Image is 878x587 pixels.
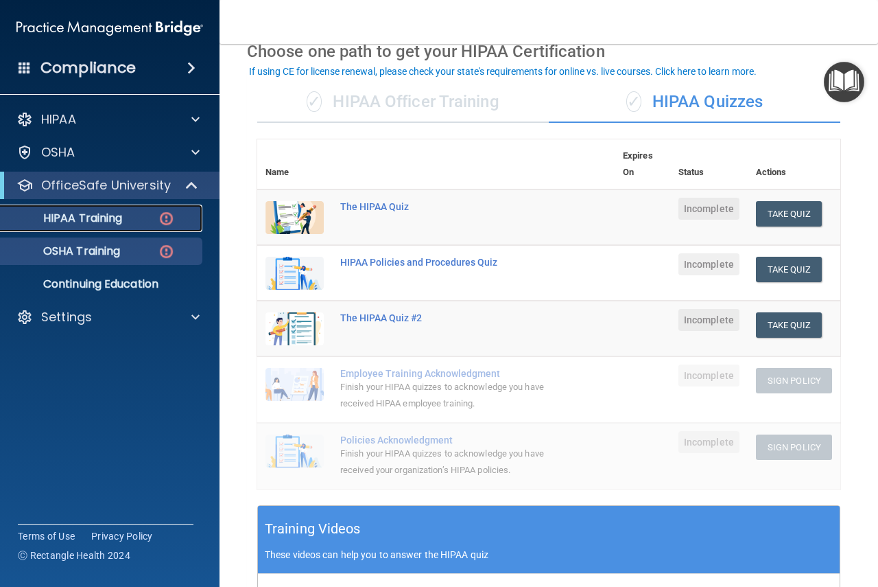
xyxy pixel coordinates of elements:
button: Sign Policy [756,435,832,460]
iframe: Drift Widget Chat Controller [809,492,862,544]
p: Continuing Education [9,277,196,291]
th: Name [257,139,332,189]
button: Take Quiz [756,201,822,227]
span: Ⓒ Rectangle Health 2024 [18,549,130,562]
button: Take Quiz [756,312,822,338]
p: OfficeSafe University [41,177,171,194]
img: PMB logo [16,14,203,42]
a: HIPAA [16,111,200,128]
h4: Compliance [40,58,136,78]
button: Take Quiz [756,257,822,282]
div: The HIPAA Quiz #2 [340,312,546,323]
a: Settings [16,309,200,325]
div: Choose one path to get your HIPAA Certification [247,32,851,71]
th: Status [670,139,748,189]
a: Terms of Use [18,529,75,543]
p: OSHA [41,144,75,161]
div: The HIPAA Quiz [340,201,546,212]
span: ✓ [626,91,641,112]
p: OSHA Training [9,244,120,258]
div: Finish your HIPAA quizzes to acknowledge you have received your organization’s HIPAA policies. [340,446,546,479]
div: Policies Acknowledgment [340,435,546,446]
button: Sign Policy [756,368,832,393]
div: HIPAA Policies and Procedures Quiz [340,257,546,268]
span: Incomplete [678,309,739,331]
th: Expires On [615,139,670,189]
div: Employee Training Acknowledgment [340,368,546,379]
th: Actions [748,139,840,189]
span: ✓ [307,91,322,112]
button: If using CE for license renewal, please check your state's requirements for online vs. live cours... [247,65,759,78]
a: OfficeSafe University [16,177,199,194]
img: danger-circle.6113f641.png [158,210,175,227]
span: Incomplete [678,253,739,275]
a: Privacy Policy [91,529,153,543]
div: If using CE for license renewal, please check your state's requirements for online vs. live cours... [249,67,757,76]
p: HIPAA Training [9,211,122,225]
span: Incomplete [678,365,739,387]
p: Settings [41,309,92,325]
span: Incomplete [678,431,739,453]
img: danger-circle.6113f641.png [158,243,175,260]
div: HIPAA Quizzes [549,82,840,123]
a: OSHA [16,144,200,161]
div: Finish your HIPAA quizzes to acknowledge you have received HIPAA employee training. [340,379,546,412]
div: HIPAA Officer Training [257,82,549,123]
button: Open Resource Center [824,62,864,102]
p: These videos can help you to answer the HIPAA quiz [265,549,833,560]
h5: Training Videos [265,517,361,541]
span: Incomplete [678,198,739,220]
p: HIPAA [41,111,76,128]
